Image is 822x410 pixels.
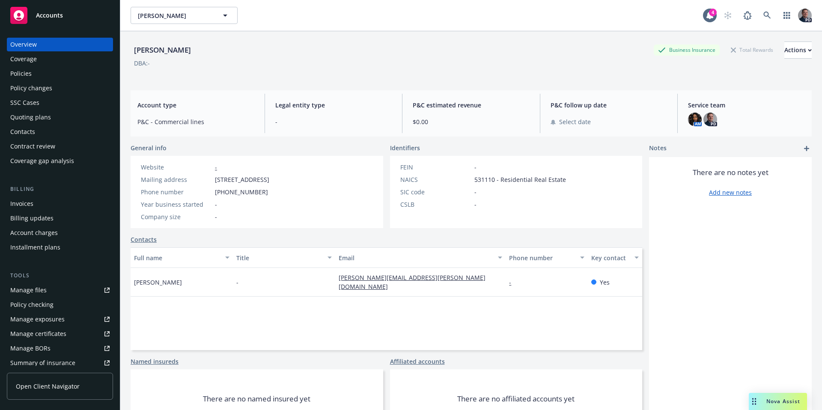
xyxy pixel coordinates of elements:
div: Phone number [141,187,211,196]
a: Report a Bug [739,7,756,24]
span: - [236,278,238,287]
div: NAICS [400,175,471,184]
a: Policies [7,67,113,80]
a: Contacts [7,125,113,139]
button: [PERSON_NAME] [131,7,238,24]
a: Coverage gap analysis [7,154,113,168]
span: P&C estimated revenue [413,101,530,110]
span: - [474,163,477,172]
a: Affiliated accounts [390,357,445,366]
div: Quoting plans [10,110,51,124]
div: Policies [10,67,32,80]
div: 4 [709,9,717,16]
img: photo [798,9,812,22]
div: Manage files [10,283,47,297]
span: Notes [649,143,667,154]
span: There are no named insured yet [203,394,310,404]
img: photo [703,113,717,126]
a: - [509,278,518,286]
span: - [215,200,217,209]
span: Yes [600,278,610,287]
div: SSC Cases [10,96,39,110]
div: Contract review [10,140,55,153]
span: Accounts [36,12,63,19]
button: Key contact [588,247,642,268]
div: Summary of insurance [10,356,75,370]
button: Actions [784,42,812,59]
a: Named insureds [131,357,179,366]
span: Service team [688,101,805,110]
a: Coverage [7,52,113,66]
span: [STREET_ADDRESS] [215,175,269,184]
a: Summary of insurance [7,356,113,370]
button: Email [335,247,506,268]
span: There are no affiliated accounts yet [457,394,575,404]
button: Full name [131,247,233,268]
span: - [275,117,392,126]
a: Contract review [7,140,113,153]
div: Account charges [10,226,58,240]
a: Contacts [131,235,157,244]
span: P&C - Commercial lines [137,117,254,126]
span: $0.00 [413,117,530,126]
span: Nova Assist [766,398,800,405]
span: Account type [137,101,254,110]
div: Total Rewards [727,45,777,55]
a: Manage exposures [7,312,113,326]
div: Contacts [10,125,35,139]
div: Billing updates [10,211,54,225]
span: [PHONE_NUMBER] [215,187,268,196]
span: Open Client Navigator [16,382,80,391]
div: Year business started [141,200,211,209]
a: Manage BORs [7,342,113,355]
a: Policy changes [7,81,113,95]
span: Select date [559,117,591,126]
div: CSLB [400,200,471,209]
div: Coverage [10,52,37,66]
img: photo [688,113,702,126]
div: Phone number [509,253,575,262]
a: add [801,143,812,154]
div: Policy changes [10,81,52,95]
a: Manage files [7,283,113,297]
a: Manage certificates [7,327,113,341]
span: [PERSON_NAME] [134,278,182,287]
button: Nova Assist [749,393,807,410]
div: Title [236,253,322,262]
span: P&C follow up date [551,101,667,110]
a: Switch app [778,7,795,24]
div: Email [339,253,493,262]
div: SIC code [400,187,471,196]
div: Business Insurance [654,45,720,55]
a: SSC Cases [7,96,113,110]
div: Actions [784,42,812,58]
span: - [474,187,477,196]
a: - [215,163,217,171]
div: Mailing address [141,175,211,184]
a: Start snowing [719,7,736,24]
a: Account charges [7,226,113,240]
div: Manage exposures [10,312,65,326]
div: Billing [7,185,113,193]
div: Policy checking [10,298,54,312]
div: Website [141,163,211,172]
a: [PERSON_NAME][EMAIL_ADDRESS][PERSON_NAME][DOMAIN_NAME] [339,273,485,291]
span: - [474,200,477,209]
div: Coverage gap analysis [10,154,74,168]
span: [PERSON_NAME] [138,11,212,20]
div: Company size [141,212,211,221]
a: Quoting plans [7,110,113,124]
div: Drag to move [749,393,759,410]
a: Invoices [7,197,113,211]
div: Invoices [10,197,33,211]
div: DBA: - [134,59,150,68]
span: Identifiers [390,143,420,152]
button: Title [233,247,335,268]
button: Phone number [506,247,587,268]
span: Legal entity type [275,101,392,110]
a: Billing updates [7,211,113,225]
div: Installment plans [10,241,60,254]
div: FEIN [400,163,471,172]
a: Policy checking [7,298,113,312]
